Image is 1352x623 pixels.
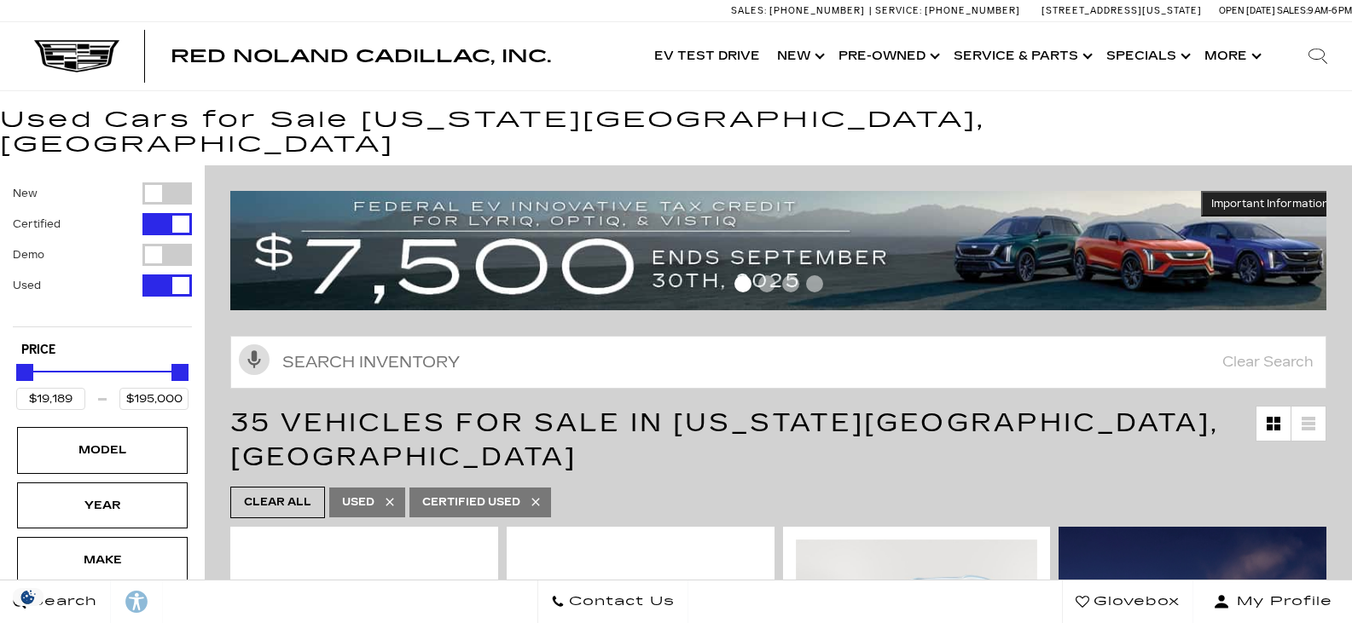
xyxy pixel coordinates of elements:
[26,590,97,614] span: Search
[830,22,945,90] a: Pre-Owned
[34,40,119,72] img: Cadillac Dark Logo with Cadillac White Text
[565,590,675,614] span: Contact Us
[869,6,1024,15] a: Service: [PHONE_NUMBER]
[60,496,145,515] div: Year
[230,191,1339,309] img: vrp-tax-ending-august-version
[769,5,865,16] span: [PHONE_NUMBER]
[1277,5,1308,16] span: Sales:
[21,343,183,358] h5: Price
[171,364,189,381] div: Maximum Price
[230,336,1326,389] input: Search Inventory
[758,275,775,292] span: Go to slide 2
[875,5,922,16] span: Service:
[1062,580,1193,623] a: Glovebox
[16,364,33,381] div: Minimum Price
[646,22,769,90] a: EV Test Drive
[769,22,830,90] a: New
[537,580,688,623] a: Contact Us
[782,275,799,292] span: Go to slide 3
[9,588,48,606] section: Click to Open Cookie Consent Modal
[16,358,189,410] div: Price
[925,5,1020,16] span: [PHONE_NUMBER]
[171,46,551,66] span: Red Noland Cadillac, Inc.
[1042,5,1202,16] a: [STREET_ADDRESS][US_STATE]
[60,441,145,459] div: Model
[1193,580,1352,623] button: Open user profile menu
[945,22,1098,90] a: Service & Parts
[17,427,188,473] div: ModelModel
[806,275,823,292] span: Go to slide 4
[244,492,311,513] span: Clear All
[119,388,189,410] input: Maximum
[230,407,1219,472] span: 35 Vehicles for Sale in [US_STATE][GEOGRAPHIC_DATA], [GEOGRAPHIC_DATA]
[1211,197,1329,211] span: Important Information
[13,182,192,326] div: Filter by Vehicle Type
[17,537,188,583] div: MakeMake
[9,588,48,606] img: Opt-Out Icon
[1308,5,1352,16] span: 9 AM-6 PM
[1201,191,1339,216] button: Important Information
[171,48,551,65] a: Red Noland Cadillac, Inc.
[1219,5,1275,16] span: Open [DATE]
[13,185,38,202] label: New
[13,246,44,263] label: Demo
[16,388,85,410] input: Minimum
[422,492,520,513] span: Certified Used
[17,482,188,528] div: YearYear
[1098,22,1196,90] a: Specials
[1196,22,1267,90] button: More
[60,551,145,569] div: Make
[239,344,270,375] svg: Click to toggle on voice search
[734,275,751,292] span: Go to slide 1
[13,216,61,233] label: Certified
[1089,590,1180,614] span: Glovebox
[13,277,41,294] label: Used
[342,492,374,513] span: Used
[731,6,869,15] a: Sales: [PHONE_NUMBER]
[731,5,767,16] span: Sales:
[1230,590,1332,614] span: My Profile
